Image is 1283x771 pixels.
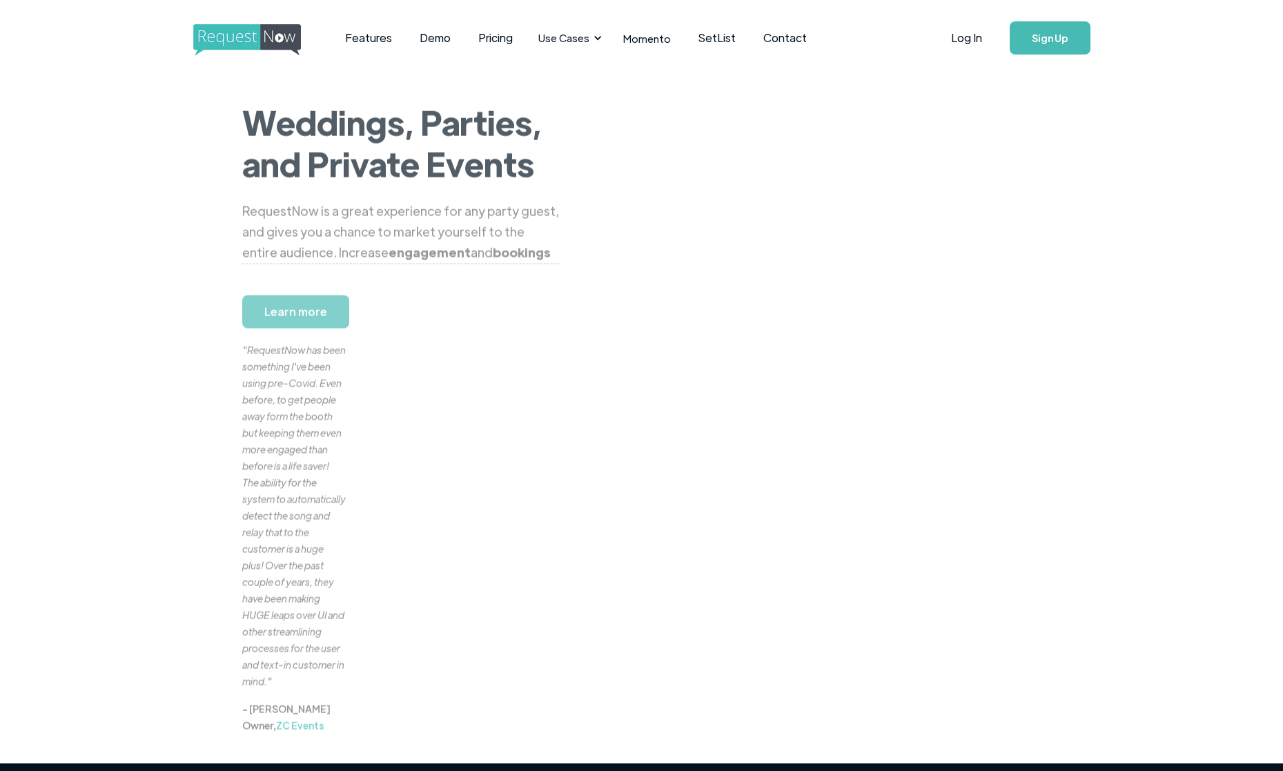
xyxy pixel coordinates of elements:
strong: engagement [389,244,471,260]
div: Use Cases [538,30,589,46]
a: Contact [750,17,821,59]
div: RequestNow is a great experience for any party guest, and gives you a chance to market yourself t... [242,201,560,263]
a: Sign Up [1010,21,1090,55]
div: - [PERSON_NAME] Owner, [242,701,346,734]
strong: bookings [493,244,551,260]
div: "RequestNow has been something I've been using pre-Covid. Even before, to get people away form th... [242,309,346,690]
div: Use Cases [530,17,606,59]
a: Momento [609,18,685,59]
a: Pricing [464,17,527,59]
a: SetList [685,17,750,59]
a: Features [331,17,406,59]
strong: Weddings, Parties, and Private Events [242,101,542,185]
a: Demo [406,17,464,59]
a: home [193,24,297,52]
a: Log In [937,14,996,62]
a: ZC Events [276,719,324,732]
img: requestnow logo [193,24,326,56]
iframe: Overview by DJ ReRe [729,101,972,655]
a: Learn more [242,295,349,329]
